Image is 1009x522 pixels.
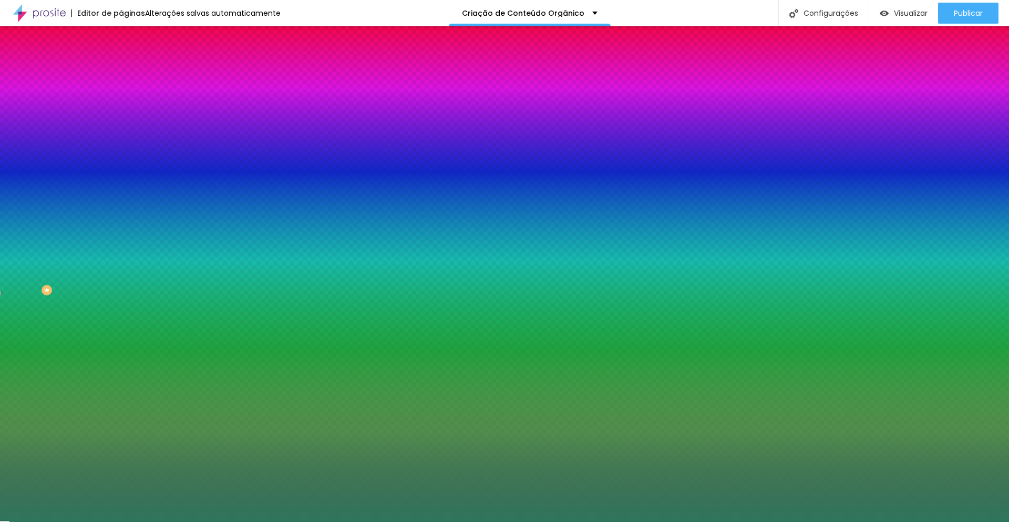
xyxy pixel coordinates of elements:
img: view-1.svg [880,9,889,18]
button: Publicar [938,3,998,24]
img: Icone [789,9,798,18]
button: Visualizar [869,3,938,24]
div: Editor de páginas [71,9,145,17]
span: Visualizar [894,9,928,17]
span: Publicar [954,9,983,17]
div: Alterações salvas automaticamente [145,9,281,17]
p: Criação de Conteúdo Orgânico [462,9,584,17]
